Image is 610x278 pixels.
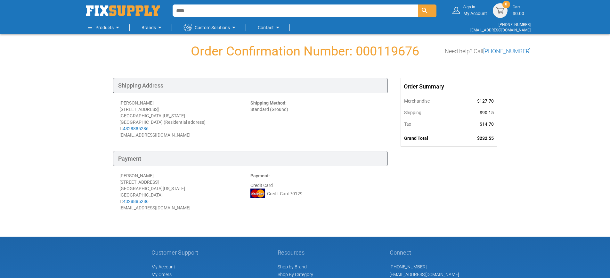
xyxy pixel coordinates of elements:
[250,173,270,178] strong: Payment:
[278,272,313,277] a: Shop By Category
[401,118,457,130] th: Tax
[80,44,531,58] h1: Order Confirmation Number: 000119676
[123,126,149,131] a: 4328885286
[123,199,149,204] a: 4328885286
[250,100,287,105] strong: Shipping Method:
[113,151,388,166] div: Payment
[184,21,238,34] a: Custom Solutions
[151,264,175,269] span: My Account
[151,249,202,256] h5: Customer Support
[250,100,381,138] div: Standard (Ground)
[477,136,494,141] span: $232.55
[250,189,265,198] img: MC
[258,21,281,34] a: Contact
[142,21,164,34] a: Brands
[86,5,160,16] img: Fix Industrial Supply
[390,249,459,256] h5: Connect
[88,21,121,34] a: Products
[267,190,303,197] span: Credit Card *0129
[499,22,531,27] a: [PHONE_NUMBER]
[505,2,507,7] span: 0
[390,272,459,277] a: [EMAIL_ADDRESS][DOMAIN_NAME]
[470,28,531,32] a: [EMAIL_ADDRESS][DOMAIN_NAME]
[151,272,172,277] span: My Orders
[250,173,381,211] div: Credit Card
[463,4,487,16] div: My Account
[401,107,457,118] th: Shipping
[86,5,160,16] a: store logo
[113,78,388,93] div: Shipping Address
[480,122,494,127] span: $14.70
[480,110,494,115] span: $90.15
[477,98,494,104] span: $127.70
[513,11,524,16] span: $0.00
[445,48,531,55] h3: Need help? Call
[513,4,524,10] small: Cart
[401,78,497,95] div: Order Summary
[119,100,250,138] div: [PERSON_NAME] [STREET_ADDRESS] [GEOGRAPHIC_DATA][US_STATE] [GEOGRAPHIC_DATA] (Residential address...
[463,4,487,10] small: Sign in
[278,249,314,256] h5: Resources
[483,48,531,55] a: [PHONE_NUMBER]
[278,264,307,269] a: Shop by Brand
[119,173,250,211] div: [PERSON_NAME] [STREET_ADDRESS] [GEOGRAPHIC_DATA][US_STATE] [GEOGRAPHIC_DATA] T: [EMAIL_ADDRESS][D...
[390,264,427,269] a: [PHONE_NUMBER]
[404,136,428,141] strong: Grand Total
[401,95,457,107] th: Merchandise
